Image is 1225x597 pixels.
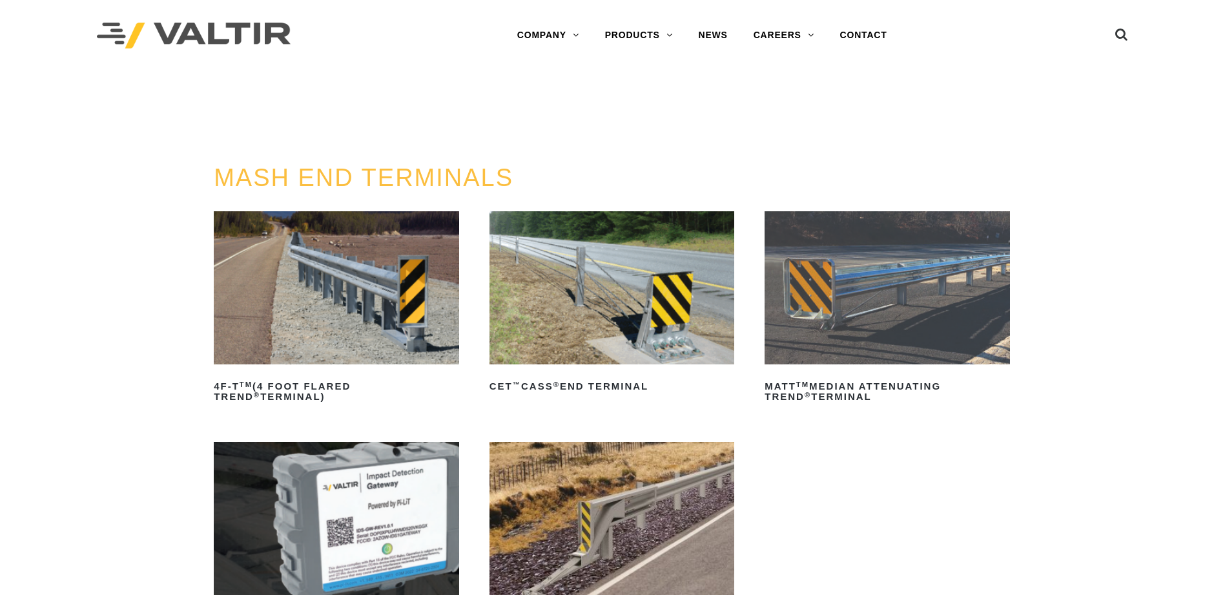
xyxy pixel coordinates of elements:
sup: ® [805,391,811,399]
img: Valtir [97,23,291,49]
sup: TM [240,381,252,388]
a: CAREERS [741,23,827,48]
a: MASH END TERMINALS [214,164,513,191]
a: NEWS [686,23,741,48]
sup: ® [254,391,260,399]
a: 4F-TTM(4 Foot Flared TREND®Terminal) [214,211,459,407]
sup: TM [796,381,809,388]
a: CONTACT [827,23,900,48]
a: MATTTMMedian Attenuating TREND®Terminal [765,211,1010,407]
h2: CET CASS End Terminal [489,376,735,397]
img: SoftStop System End Terminal [489,442,735,595]
a: PRODUCTS [592,23,686,48]
a: COMPANY [504,23,592,48]
sup: ® [553,381,560,388]
sup: ™ [513,381,521,388]
h2: 4F-T (4 Foot Flared TREND Terminal) [214,376,459,407]
a: CET™CASS®End Terminal [489,211,735,397]
h2: MATT Median Attenuating TREND Terminal [765,376,1010,407]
